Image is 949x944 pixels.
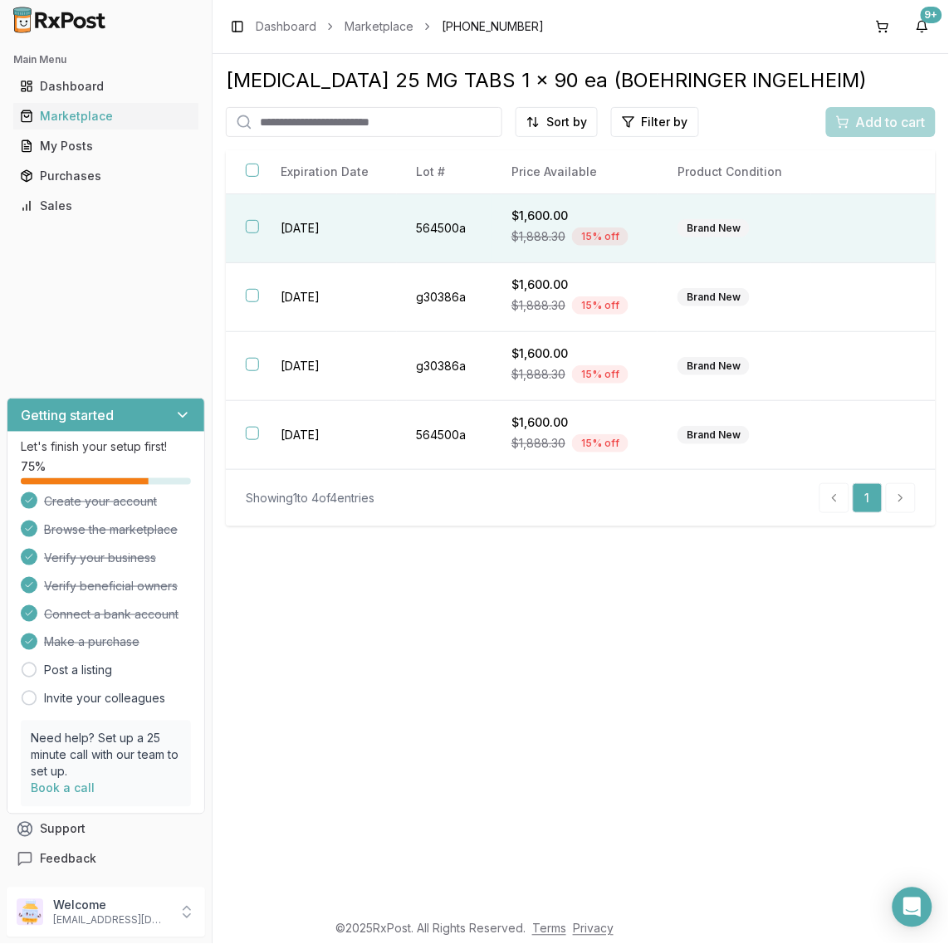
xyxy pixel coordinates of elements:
[909,13,936,40] button: 9+
[511,297,565,314] span: $1,888.30
[7,7,113,33] img: RxPost Logo
[44,521,178,538] span: Browse the marketplace
[44,606,179,623] span: Connect a bank account
[44,691,165,707] a: Invite your colleagues
[511,228,565,245] span: $1,888.30
[397,332,492,401] td: g30386a
[572,434,629,452] div: 15 % off
[397,401,492,470] td: 564500a
[53,898,169,914] p: Welcome
[678,219,750,237] div: Brand New
[572,365,629,384] div: 15 % off
[44,550,156,566] span: Verify your business
[573,922,614,936] a: Privacy
[397,150,492,194] th: Lot #
[658,150,811,194] th: Product Condition
[20,138,192,154] div: My Posts
[492,150,658,194] th: Price Available
[53,914,169,927] p: [EMAIL_ADDRESS][DOMAIN_NAME]
[7,103,205,130] button: Marketplace
[261,263,396,332] td: [DATE]
[44,663,112,679] a: Post a listing
[20,198,192,214] div: Sales
[511,366,565,383] span: $1,888.30
[511,208,638,224] div: $1,600.00
[572,227,629,246] div: 15 % off
[511,435,565,452] span: $1,888.30
[13,53,198,66] h2: Main Menu
[20,168,192,184] div: Purchases
[893,888,932,927] div: Open Intercom Messenger
[511,276,638,293] div: $1,600.00
[261,150,396,194] th: Expiration Date
[44,578,178,594] span: Verify beneficial owners
[256,18,316,35] a: Dashboard
[44,634,139,651] span: Make a purchase
[678,288,750,306] div: Brand New
[13,101,198,131] a: Marketplace
[261,194,396,263] td: [DATE]
[511,345,638,362] div: $1,600.00
[7,814,205,844] button: Support
[31,731,181,780] p: Need help? Set up a 25 minute call with our team to set up.
[642,114,688,130] span: Filter by
[7,133,205,159] button: My Posts
[853,483,883,513] a: 1
[261,332,396,401] td: [DATE]
[7,163,205,189] button: Purchases
[921,7,942,23] div: 9+
[397,263,492,332] td: g30386a
[819,483,916,513] nav: pagination
[572,296,629,315] div: 15 % off
[226,67,936,94] div: [MEDICAL_DATA] 25 MG TABS 1 x 90 ea (BOEHRINGER INGELHEIM)
[21,405,114,425] h3: Getting started
[13,71,198,101] a: Dashboard
[7,844,205,874] button: Feedback
[21,458,46,475] span: 75 %
[13,131,198,161] a: My Posts
[678,357,750,375] div: Brand New
[13,191,198,221] a: Sales
[345,18,413,35] a: Marketplace
[678,426,750,444] div: Brand New
[246,490,374,506] div: Showing 1 to 4 of 4 entries
[516,107,598,137] button: Sort by
[31,781,95,795] a: Book a call
[13,161,198,191] a: Purchases
[40,851,96,868] span: Feedback
[7,73,205,100] button: Dashboard
[511,414,638,431] div: $1,600.00
[442,18,544,35] span: [PHONE_NUMBER]
[546,114,587,130] span: Sort by
[21,438,191,455] p: Let's finish your setup first!
[261,401,396,470] td: [DATE]
[532,922,566,936] a: Terms
[44,493,157,510] span: Create your account
[611,107,699,137] button: Filter by
[20,108,192,125] div: Marketplace
[397,194,492,263] td: 564500a
[17,899,43,926] img: User avatar
[20,78,192,95] div: Dashboard
[256,18,544,35] nav: breadcrumb
[7,193,205,219] button: Sales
